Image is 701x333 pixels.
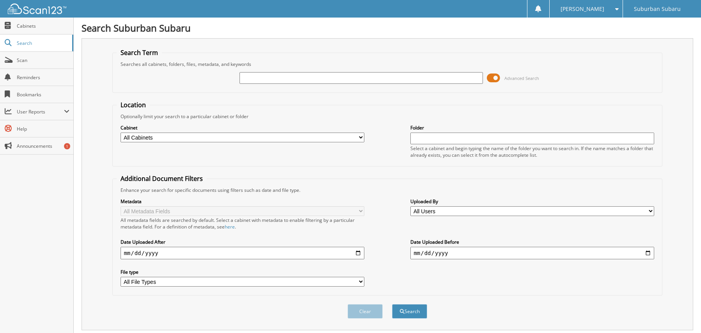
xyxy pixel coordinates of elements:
[410,145,654,158] div: Select a cabinet and begin typing the name of the folder you want to search in. If the name match...
[17,126,69,132] span: Help
[117,101,150,109] legend: Location
[410,124,654,131] label: Folder
[117,48,162,57] legend: Search Term
[8,4,66,14] img: scan123-logo-white.svg
[348,304,383,319] button: Clear
[561,7,604,11] span: [PERSON_NAME]
[64,143,70,149] div: 1
[504,75,539,81] span: Advanced Search
[17,23,69,29] span: Cabinets
[17,143,69,149] span: Announcements
[17,108,64,115] span: User Reports
[117,174,207,183] legend: Additional Document Filters
[392,304,427,319] button: Search
[17,57,69,64] span: Scan
[634,7,681,11] span: Suburban Subaru
[82,21,693,34] h1: Search Suburban Subaru
[17,40,68,46] span: Search
[410,198,654,205] label: Uploaded By
[117,61,658,67] div: Searches all cabinets, folders, files, metadata, and keywords
[410,247,654,259] input: end
[121,198,364,205] label: Metadata
[225,223,235,230] a: here
[17,91,69,98] span: Bookmarks
[121,239,364,245] label: Date Uploaded After
[17,74,69,81] span: Reminders
[121,124,364,131] label: Cabinet
[121,247,364,259] input: start
[410,239,654,245] label: Date Uploaded Before
[121,217,364,230] div: All metadata fields are searched by default. Select a cabinet with metadata to enable filtering b...
[117,187,658,193] div: Enhance your search for specific documents using filters such as date and file type.
[121,269,364,275] label: File type
[117,113,658,120] div: Optionally limit your search to a particular cabinet or folder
